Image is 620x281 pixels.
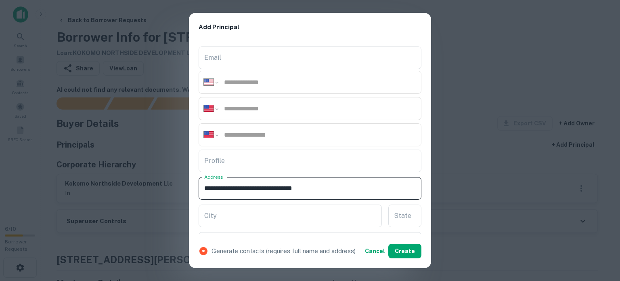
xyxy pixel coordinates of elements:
button: Cancel [362,244,388,258]
button: Create [388,244,421,258]
h2: Add Principal [189,13,431,42]
label: Address [204,173,223,180]
p: Generate contacts (requires full name and address) [212,246,356,256]
iframe: Chat Widget [580,216,620,255]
